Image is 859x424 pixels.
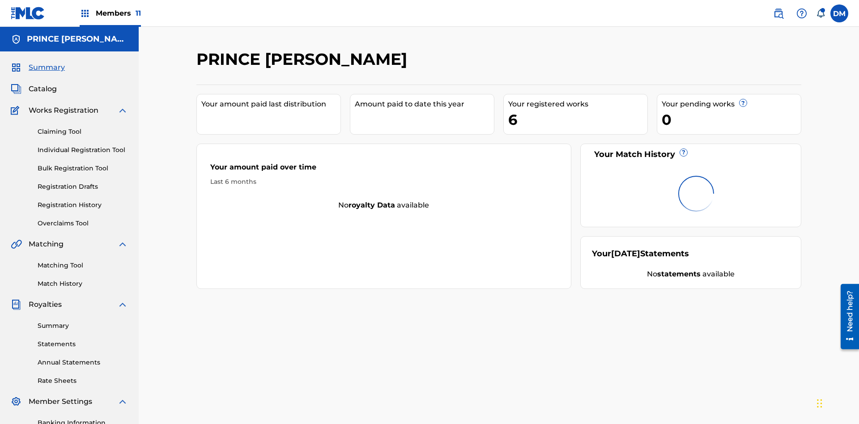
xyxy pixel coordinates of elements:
[592,148,790,161] div: Your Match History
[740,99,747,106] span: ?
[29,105,98,116] span: Works Registration
[27,34,128,44] h5: PRINCE MCTESTERSON
[117,239,128,250] img: expand
[210,162,557,177] div: Your amount paid over time
[210,177,557,187] div: Last 6 months
[816,9,825,18] div: Notifications
[38,182,128,191] a: Registration Drafts
[349,201,395,209] strong: royalty data
[11,7,45,20] img: MLC Logo
[197,200,571,211] div: No available
[355,99,494,110] div: Amount paid to date this year
[117,396,128,407] img: expand
[834,280,859,354] iframe: Resource Center
[96,8,141,18] span: Members
[817,390,822,417] div: Drag
[11,84,57,94] a: CatalogCatalog
[38,127,128,136] a: Claiming Tool
[38,200,128,210] a: Registration History
[11,239,22,250] img: Matching
[38,376,128,386] a: Rate Sheets
[11,105,22,116] img: Works Registration
[29,84,57,94] span: Catalog
[814,381,859,424] iframe: Chat Widget
[196,49,412,69] h2: PRINCE [PERSON_NAME]
[38,145,128,155] a: Individual Registration Tool
[11,34,21,45] img: Accounts
[38,219,128,228] a: Overclaims Tool
[29,239,64,250] span: Matching
[508,99,647,110] div: Your registered works
[680,149,687,156] span: ?
[29,62,65,73] span: Summary
[117,105,128,116] img: expand
[662,110,801,130] div: 0
[793,4,811,22] div: Help
[29,299,62,310] span: Royalties
[676,173,717,214] img: preloader
[773,8,784,19] img: search
[38,321,128,331] a: Summary
[830,4,848,22] div: User Menu
[592,248,689,260] div: Your Statements
[38,358,128,367] a: Annual Statements
[38,164,128,173] a: Bulk Registration Tool
[508,110,647,130] div: 6
[11,84,21,94] img: Catalog
[38,261,128,270] a: Matching Tool
[11,396,21,407] img: Member Settings
[117,299,128,310] img: expand
[796,8,807,19] img: help
[136,9,141,17] span: 11
[611,249,640,259] span: [DATE]
[770,4,787,22] a: Public Search
[592,269,790,280] div: No available
[657,270,701,278] strong: statements
[662,99,801,110] div: Your pending works
[38,279,128,288] a: Match History
[11,299,21,310] img: Royalties
[80,8,90,19] img: Top Rightsholders
[11,62,21,73] img: Summary
[38,339,128,349] a: Statements
[201,99,340,110] div: Your amount paid last distribution
[29,396,92,407] span: Member Settings
[11,62,65,73] a: SummarySummary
